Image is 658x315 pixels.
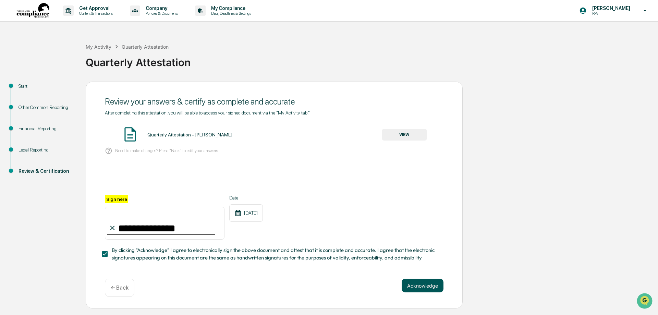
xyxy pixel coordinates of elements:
[19,146,75,154] div: Legal Reporting
[7,52,19,65] img: 1746055101610-c473b297-6a78-478c-a979-82029cc54cd1
[636,292,655,311] iframe: Open customer support
[122,126,139,143] img: Document Icon
[48,116,83,121] a: Powered byPylon
[122,44,169,50] div: Quarterly Attestation
[19,168,75,175] div: Review & Certification
[7,14,125,25] p: How can we help?
[19,83,75,90] div: Start
[117,54,125,63] button: Start new chat
[74,11,116,16] p: Content & Transactions
[14,99,43,106] span: Data Lookup
[105,97,443,107] div: Review your answers & certify as complete and accurate
[7,87,12,93] div: 🖐️
[23,59,87,65] div: We're available if you need us!
[14,86,44,93] span: Preclearance
[19,104,75,111] div: Other Common Reporting
[105,110,310,116] span: After completing this attestation, you will be able to access your signed document via the "My Ac...
[16,3,49,19] img: logo
[229,195,263,201] label: Date
[140,11,181,16] p: Policies & Documents
[112,246,438,262] span: By clicking "Acknowledge" I agree to electronically sign the above document and attest that it is...
[86,51,655,69] div: Quarterly Attestation
[111,284,129,291] p: ← Back
[4,84,47,96] a: 🖐️Preclearance
[402,279,443,292] button: Acknowledge
[105,195,128,203] label: Sign here
[140,5,181,11] p: Company
[206,5,254,11] p: My Compliance
[229,204,263,222] div: [DATE]
[206,11,254,16] p: Data, Deadlines & Settings
[382,129,427,141] button: VIEW
[47,84,88,96] a: 🗄️Attestations
[86,44,111,50] div: My Activity
[587,11,634,16] p: RPs
[4,97,46,109] a: 🔎Data Lookup
[23,52,112,59] div: Start new chat
[587,5,634,11] p: [PERSON_NAME]
[74,5,116,11] p: Get Approval
[68,116,83,121] span: Pylon
[115,148,218,153] p: Need to make changes? Press "Back" to edit your answers
[50,87,55,93] div: 🗄️
[57,86,85,93] span: Attestations
[19,125,75,132] div: Financial Reporting
[7,100,12,106] div: 🔎
[147,132,232,137] div: Quarterly Attestation - [PERSON_NAME]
